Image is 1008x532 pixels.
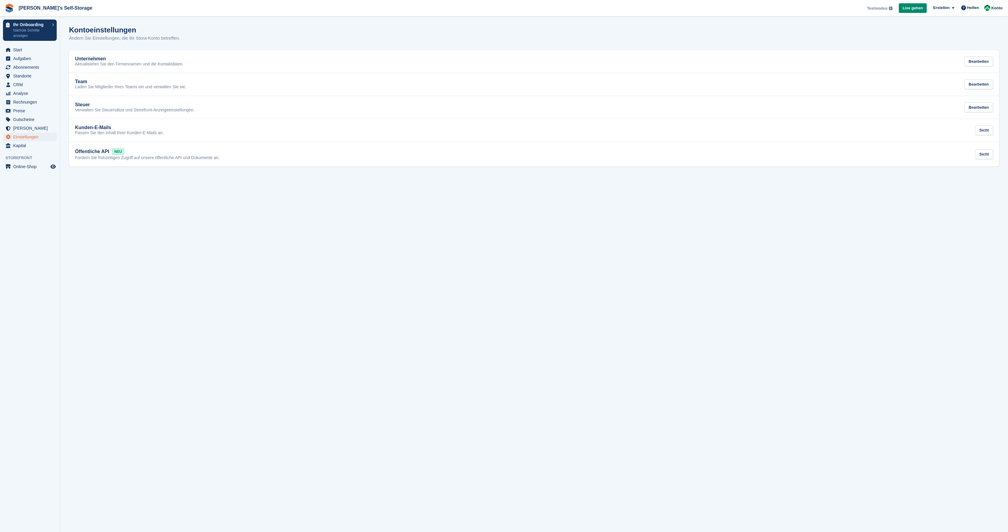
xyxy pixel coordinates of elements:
a: menu [3,133,57,141]
span: Kapital [13,141,49,150]
a: Kunden-E-Mails Passen Sie den Inhalt Ihrer Kunden-E-Mails an. Sicht [69,119,999,142]
span: Testmodus [867,5,887,11]
span: Erstellen [933,5,949,11]
span: Rechnungen [13,98,49,106]
p: Verwalten Sie Steuersätze und Storefront-Anzeigeeinstellungen. [75,107,194,113]
a: Live gehen [899,3,927,13]
a: menu [3,46,57,54]
a: menu [3,72,57,80]
span: CRM [13,80,49,89]
h2: Unternehmen [75,56,106,62]
span: Aufgaben [13,54,49,63]
h2: Team [75,79,87,84]
a: menu [3,124,57,132]
span: Storefront [5,155,60,161]
img: stora-icon-8386f47178a22dfd0bd8f6a31ec36ba5ce8667c1dd55bd0f319d3a0aa187defe.svg [5,4,14,13]
p: Ändern Sie Einstellungen, die Ihr Stora-Konto betreffen. [69,35,180,42]
span: NEU [112,148,124,155]
a: menu [3,115,57,124]
h2: Steuer [75,102,90,107]
span: Standorte [13,72,49,80]
a: Öffentliche API NEU Fordern Sie frühzeitigen Zugriff auf unsere öffentliche API und Dokumente an.... [69,142,999,167]
a: menu [3,98,57,106]
a: Steuer Verwalten Sie Steuersätze und Storefront-Anzeigeeinstellungen. Bearbeiten [69,96,999,119]
span: Start [13,46,49,54]
a: Vorschau-Shop [49,163,57,170]
h2: Öffentliche API [75,149,109,154]
span: Gutscheine [13,115,49,124]
a: menu [3,54,57,63]
img: Sebastian Kerekes [984,5,990,11]
a: menu [3,89,57,98]
span: Abonnements [13,63,49,71]
h2: Kunden-E-Mails [75,125,111,130]
span: Live gehen [903,5,923,11]
p: Nächste Schritte anzeigen [13,28,49,38]
div: Bearbeiten [964,102,993,112]
span: Konto [991,5,1003,11]
a: menu [3,141,57,150]
a: Unternehmen Aktualisieren Sie den Firmennamen und die Kontaktdaten. Bearbeiten [69,50,999,73]
p: Passen Sie den Inhalt Ihrer Kunden-E-Mails an. [75,130,164,136]
a: menu [3,63,57,71]
a: Ihr Onboarding Nächste Schritte anzeigen [3,20,57,41]
a: [PERSON_NAME]'s Self-Storage [16,3,95,13]
span: [PERSON_NAME] [13,124,49,132]
a: menu [3,107,57,115]
div: Bearbeiten [964,56,993,66]
p: Ihr Onboarding [13,23,49,27]
span: Preise [13,107,49,115]
p: Fordern Sie frühzeitigen Zugriff auf unsere öffentliche API und Dokumente an. [75,155,220,161]
div: Bearbeiten [964,80,993,89]
span: Helfen [967,5,979,11]
p: Laden Sie Mitglieder Ihres Teams ein und verwalten Sie sie. [75,84,186,90]
a: menu [3,80,57,89]
h1: Kontoeinstellungen [69,26,136,34]
span: Einstellungen [13,133,49,141]
div: Sicht [975,149,993,159]
a: Speisekarte [3,162,57,171]
a: Team Laden Sie Mitglieder Ihres Teams ein und verwalten Sie sie. Bearbeiten [69,73,999,96]
p: Aktualisieren Sie den Firmennamen und die Kontaktdaten. [75,62,184,67]
div: Sicht [975,125,993,135]
img: icon-info-grey-7440780725fd019a000dd9b08b2336e03edf1995a4989e88bcd33f0948082b44.svg [889,7,892,10]
span: Online-Shop [13,162,49,171]
span: Analyse [13,89,49,98]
